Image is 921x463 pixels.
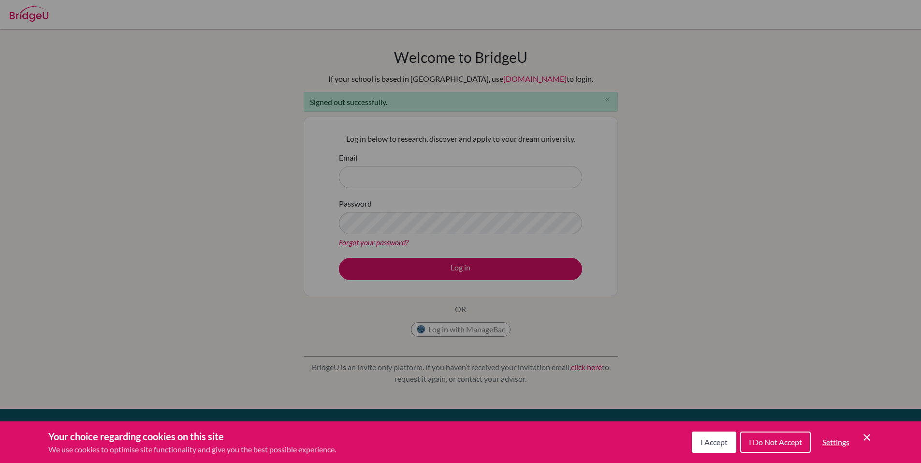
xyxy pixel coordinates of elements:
span: I Do Not Accept [749,437,802,447]
button: I Accept [692,432,736,453]
h3: Your choice regarding cookies on this site [48,429,336,444]
span: I Accept [701,437,728,447]
button: Save and close [861,432,873,443]
button: Settings [815,433,857,452]
span: Settings [822,437,849,447]
p: We use cookies to optimise site functionality and give you the best possible experience. [48,444,336,455]
button: I Do Not Accept [740,432,811,453]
